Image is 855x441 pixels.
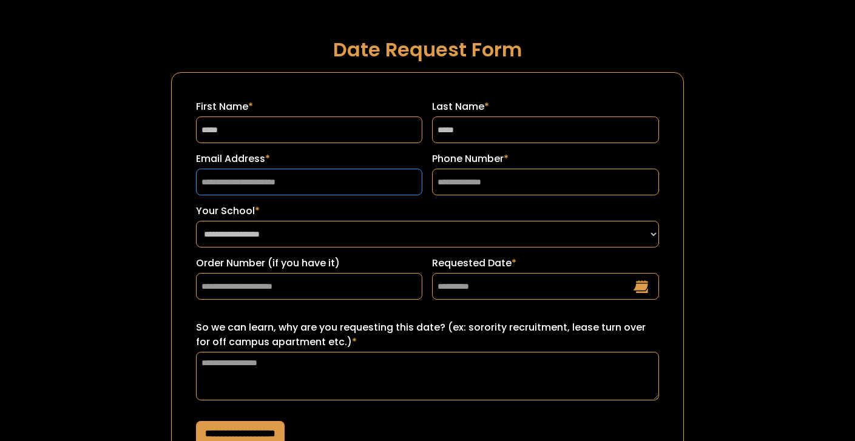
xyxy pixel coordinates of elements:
label: Your School [196,204,659,218]
label: Order Number (if you have it) [196,256,423,271]
label: Requested Date [432,256,659,271]
label: Phone Number [432,152,659,166]
label: Last Name [432,99,659,114]
label: So we can learn, why are you requesting this date? (ex: sorority recruitment, lease turn over for... [196,320,659,349]
h1: Date Request Form [171,39,684,60]
label: First Name [196,99,423,114]
label: Email Address [196,152,423,166]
